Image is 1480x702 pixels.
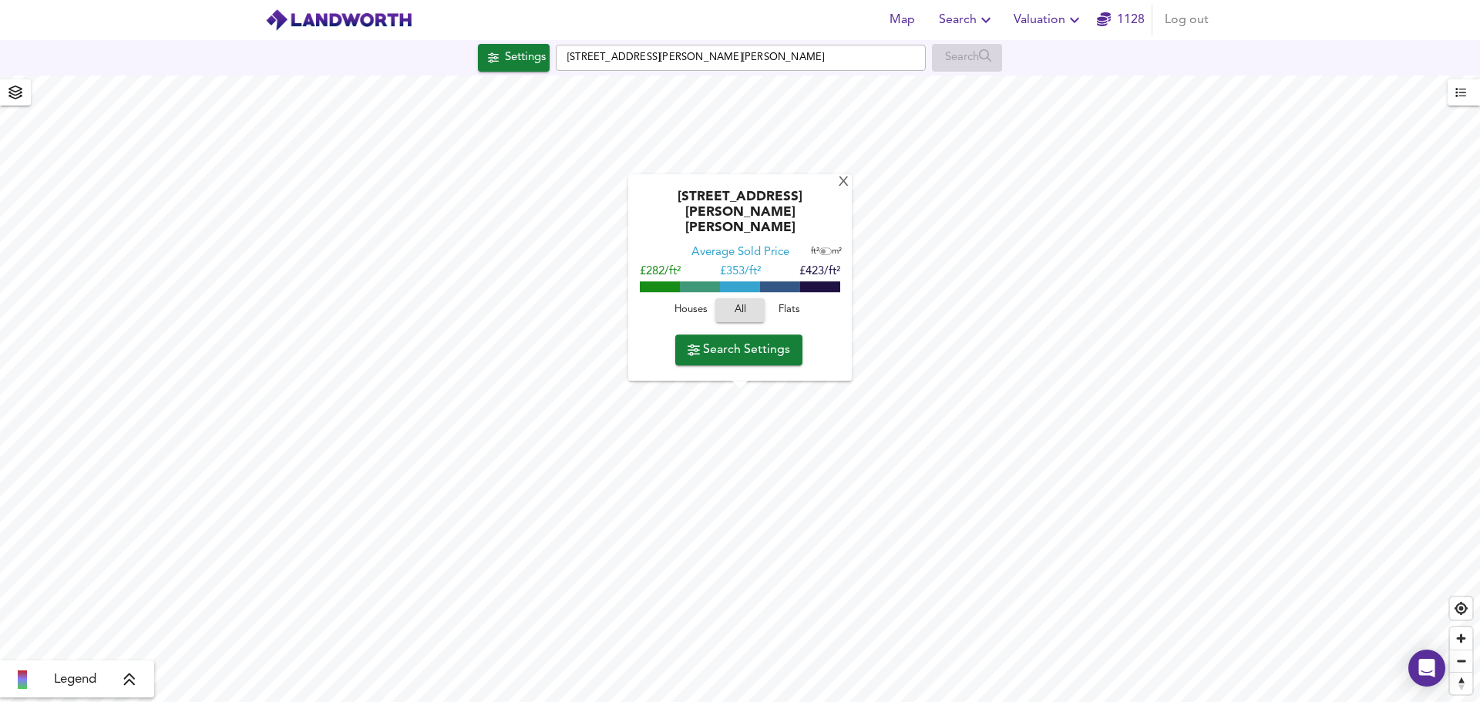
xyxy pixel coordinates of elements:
[837,176,850,190] div: X
[688,339,790,361] span: Search Settings
[877,5,927,35] button: Map
[1014,9,1084,31] span: Valuation
[670,302,711,320] span: Houses
[1450,650,1472,672] span: Zoom out
[666,299,715,323] button: Houses
[883,9,920,31] span: Map
[799,267,840,278] span: £423/ft²
[715,299,765,323] button: All
[932,44,1002,72] div: Enable a Source before running a Search
[832,248,842,257] span: m²
[640,267,681,278] span: £282/ft²
[765,299,814,323] button: Flats
[505,48,546,68] div: Settings
[720,267,761,278] span: £ 353/ft²
[939,9,995,31] span: Search
[265,8,412,32] img: logo
[478,44,550,72] button: Settings
[1007,5,1090,35] button: Valuation
[1165,9,1209,31] span: Log out
[769,302,810,320] span: Flats
[1450,650,1472,672] button: Zoom out
[1450,673,1472,694] span: Reset bearing to north
[636,190,844,246] div: [STREET_ADDRESS][PERSON_NAME][PERSON_NAME]
[1097,9,1145,31] a: 1128
[1450,672,1472,694] button: Reset bearing to north
[478,44,550,72] div: Click to configure Search Settings
[1450,627,1472,650] button: Zoom in
[811,248,819,257] span: ft²
[556,45,926,71] input: Enter a location...
[675,334,802,365] button: Search Settings
[1408,650,1445,687] div: Open Intercom Messenger
[691,246,789,261] div: Average Sold Price
[1450,597,1472,620] button: Find my location
[723,302,757,320] span: All
[1096,5,1145,35] button: 1128
[1159,5,1215,35] button: Log out
[54,670,96,689] span: Legend
[933,5,1001,35] button: Search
